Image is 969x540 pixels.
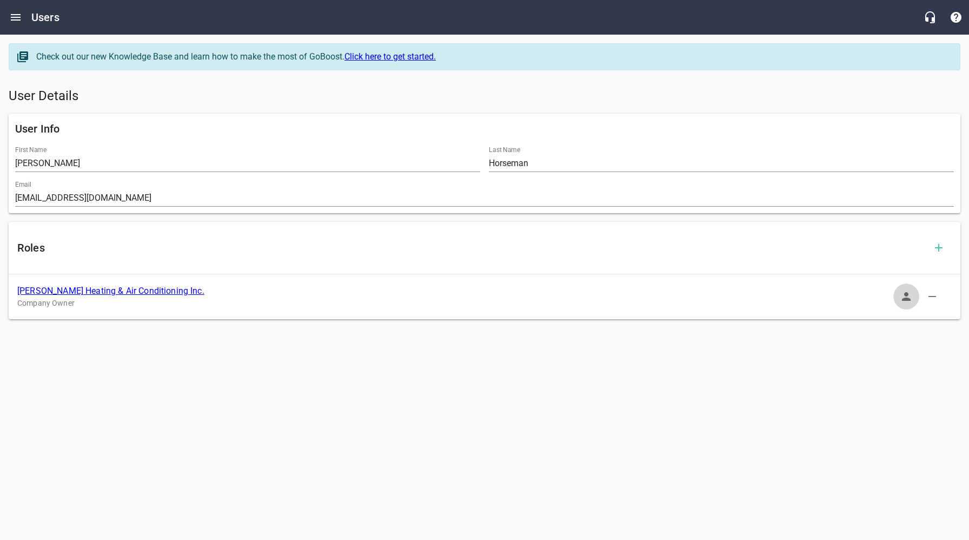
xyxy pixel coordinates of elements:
h6: Roles [17,239,926,256]
label: Email [15,181,31,188]
button: Add Role [926,235,952,261]
button: Live Chat [917,4,943,30]
p: Company Owner [17,298,934,309]
h6: Users [31,9,59,26]
label: First Name [15,147,47,153]
h6: User Info [15,120,954,137]
a: Click here to get started. [344,51,436,62]
button: Delete Role [919,284,945,309]
h5: User Details [9,88,960,105]
button: Support Portal [943,4,969,30]
label: Last Name [489,147,520,153]
a: [PERSON_NAME] Heating & Air Conditioning Inc. [17,286,204,296]
button: Open drawer [3,4,29,30]
div: Check out our new Knowledge Base and learn how to make the most of GoBoost. [36,50,949,63]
